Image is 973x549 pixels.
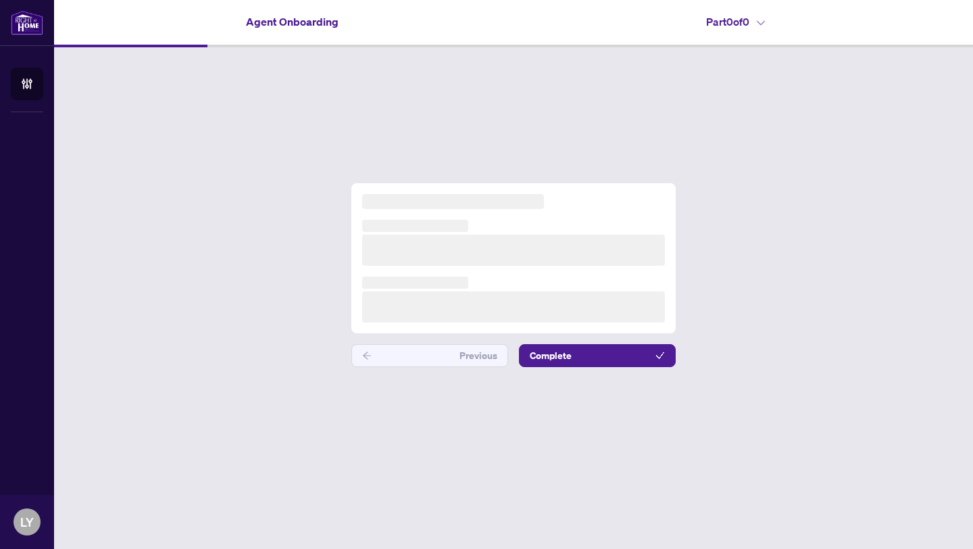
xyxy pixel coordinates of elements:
span: Complete [530,345,572,366]
img: logo [11,10,43,35]
button: Complete [519,344,676,367]
h4: Agent Onboarding [246,14,339,30]
button: Previous [351,344,508,367]
button: Open asap [919,502,959,542]
span: check [655,351,665,360]
h4: Part 0 of 0 [706,14,765,30]
span: LY [20,512,34,531]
